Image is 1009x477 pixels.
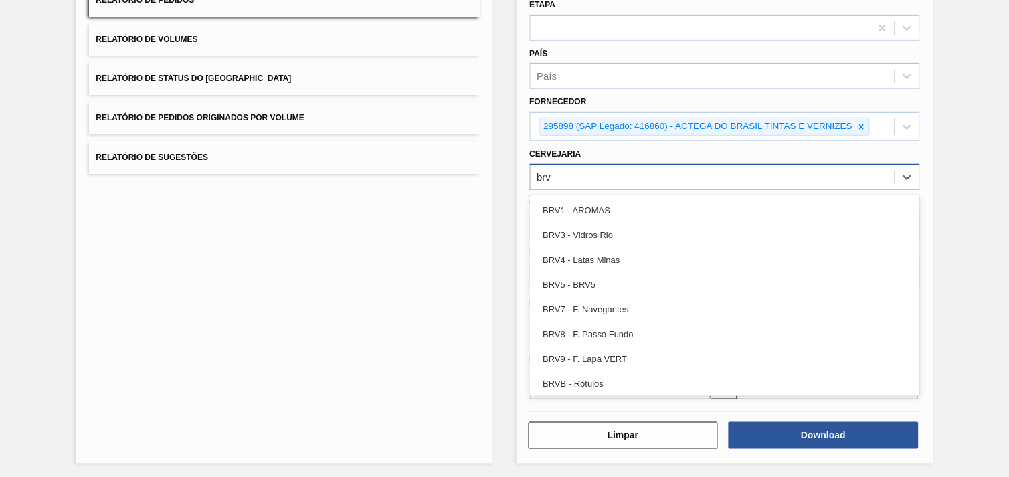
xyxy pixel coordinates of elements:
button: Relatório de Sugestões [89,141,479,174]
button: Limpar [529,422,719,449]
label: País [530,49,548,58]
span: Relatório de Status do [GEOGRAPHIC_DATA] [96,74,291,83]
button: Relatório de Volumes [89,23,479,56]
div: BRVB - Rótulos [530,371,920,396]
div: BRV9 - F. Lapa VERT [530,347,920,371]
div: País [537,71,557,82]
label: Cervejaria [530,149,581,159]
div: BRV1 - AROMAS [530,198,920,223]
div: BRV7 - F. Navegantes [530,297,920,322]
button: Relatório de Status do [GEOGRAPHIC_DATA] [89,62,479,95]
div: BRV8 - F. Passo Fundo [530,322,920,347]
span: Relatório de Pedidos Originados por Volume [96,113,304,122]
button: Relatório de Pedidos Originados por Volume [89,102,479,134]
div: BRV5 - BRV5 [530,272,920,297]
button: Download [729,422,919,449]
div: BRV3 - Vidros Rio [530,223,920,248]
span: Relatório de Volumes [96,35,197,44]
div: 295898 (SAP Legado: 416860) - ACTEGA DO BRASIL TINTAS E VERNIZES [540,118,855,135]
label: Fornecedor [530,97,587,106]
div: BRV4 - Latas Minas [530,248,920,272]
span: Relatório de Sugestões [96,153,208,162]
